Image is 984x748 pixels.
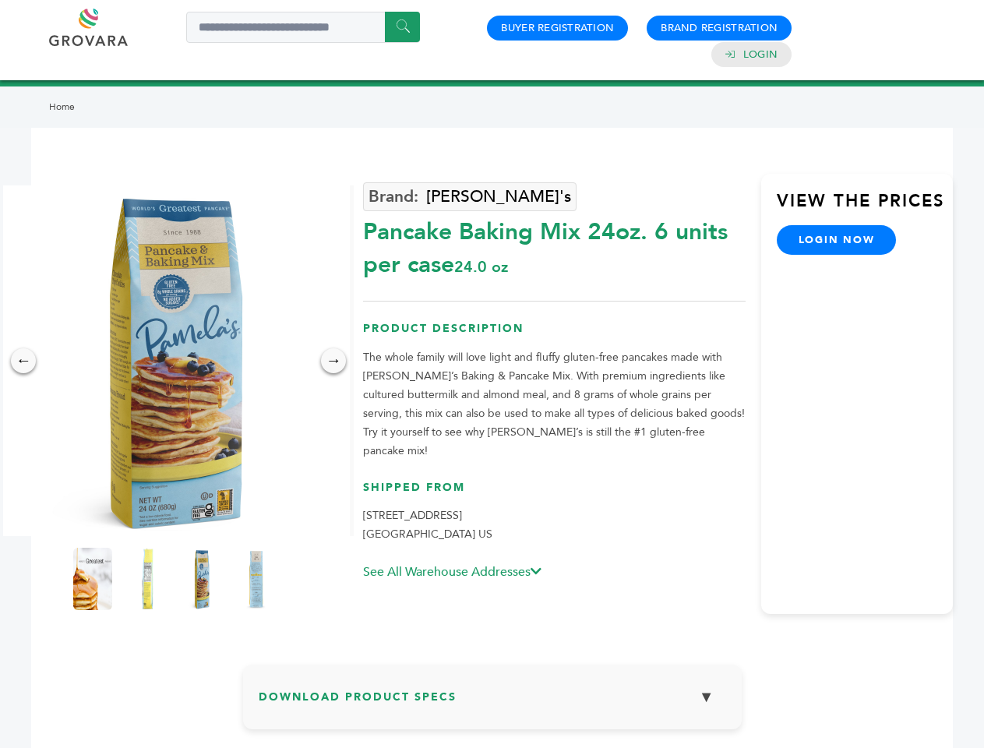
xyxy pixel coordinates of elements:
input: Search a product or brand... [186,12,420,43]
h3: Download Product Specs [259,680,726,725]
a: Home [49,101,75,113]
a: [PERSON_NAME]'s [363,182,577,211]
p: [STREET_ADDRESS] [GEOGRAPHIC_DATA] US [363,506,746,544]
a: See All Warehouse Addresses [363,563,541,580]
button: ▼ [687,680,726,714]
div: → [321,348,346,373]
img: Pancake & Baking Mix, 24oz. 6 units per case 24.0 oz [237,548,276,610]
img: Pancake & Baking Mix, 24oz. 6 units per case 24.0 oz [182,548,221,610]
a: Buyer Registration [501,21,614,35]
h3: Shipped From [363,480,746,507]
h3: View the Prices [777,189,953,225]
img: Pancake & Baking Mix, 24oz. 6 units per case 24.0 oz Product Label [73,548,112,610]
div: ← [11,348,36,373]
a: Login [743,48,778,62]
h3: Product Description [363,321,746,348]
p: The whole family will love light and fluffy gluten-free pancakes made with [PERSON_NAME]’s Baking... [363,348,746,460]
span: 24.0 oz [454,256,508,277]
div: Pancake Baking Mix 24oz. 6 units per case [363,208,746,281]
a: login now [777,225,897,255]
a: Brand Registration [661,21,778,35]
img: Pancake & Baking Mix, 24oz. 6 units per case 24.0 oz Nutrition Info [128,548,167,610]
